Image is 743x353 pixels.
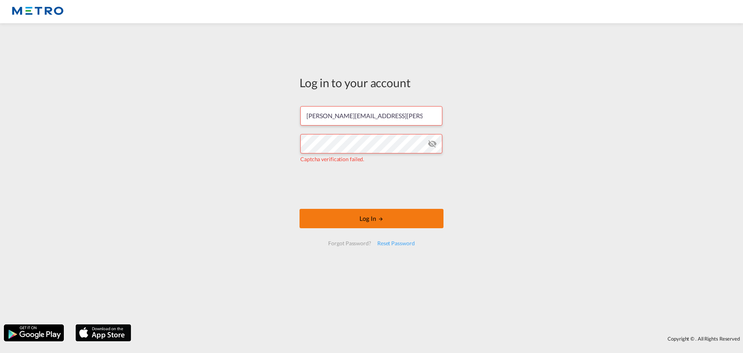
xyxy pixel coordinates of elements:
[75,324,132,342] img: apple.png
[135,332,743,345] div: Copyright © . All Rights Reserved
[12,3,64,21] img: 25181f208a6c11efa6aa1bf80d4cef53.png
[313,171,430,201] iframe: reCAPTCHA
[325,236,374,250] div: Forgot Password?
[300,74,443,91] div: Log in to your account
[3,324,65,342] img: google.png
[300,106,442,126] input: Enter email/phone number
[300,156,364,162] span: Captcha verification failed.
[428,139,437,148] md-icon: icon-eye-off
[374,236,418,250] div: Reset Password
[300,209,443,228] button: LOGIN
